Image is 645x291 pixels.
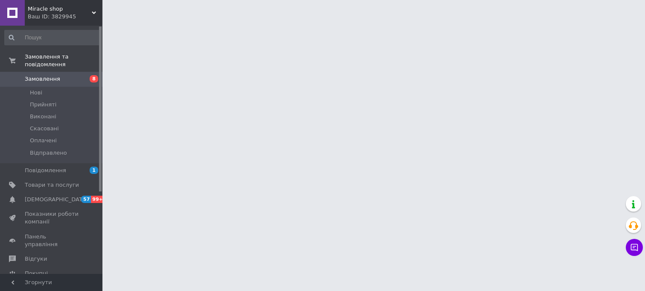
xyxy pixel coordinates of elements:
[25,255,47,263] span: Відгуки
[25,181,79,189] span: Товари та послуги
[81,196,91,203] span: 57
[30,89,42,97] span: Нові
[25,196,88,203] span: [DEMOGRAPHIC_DATA]
[25,167,66,174] span: Повідомлення
[30,137,57,144] span: Оплачені
[30,101,56,109] span: Прийняті
[25,75,60,83] span: Замовлення
[28,5,92,13] span: Miracle shop
[4,30,101,45] input: Пошук
[25,210,79,226] span: Показники роботи компанії
[30,149,67,157] span: Відправлено
[30,113,56,121] span: Виконані
[25,270,48,277] span: Покупці
[30,125,59,132] span: Скасовані
[90,75,98,82] span: 8
[25,53,102,68] span: Замовлення та повідомлення
[91,196,105,203] span: 99+
[90,167,98,174] span: 1
[626,239,643,256] button: Чат з покупцем
[25,233,79,248] span: Панель управління
[28,13,102,21] div: Ваш ID: 3829945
